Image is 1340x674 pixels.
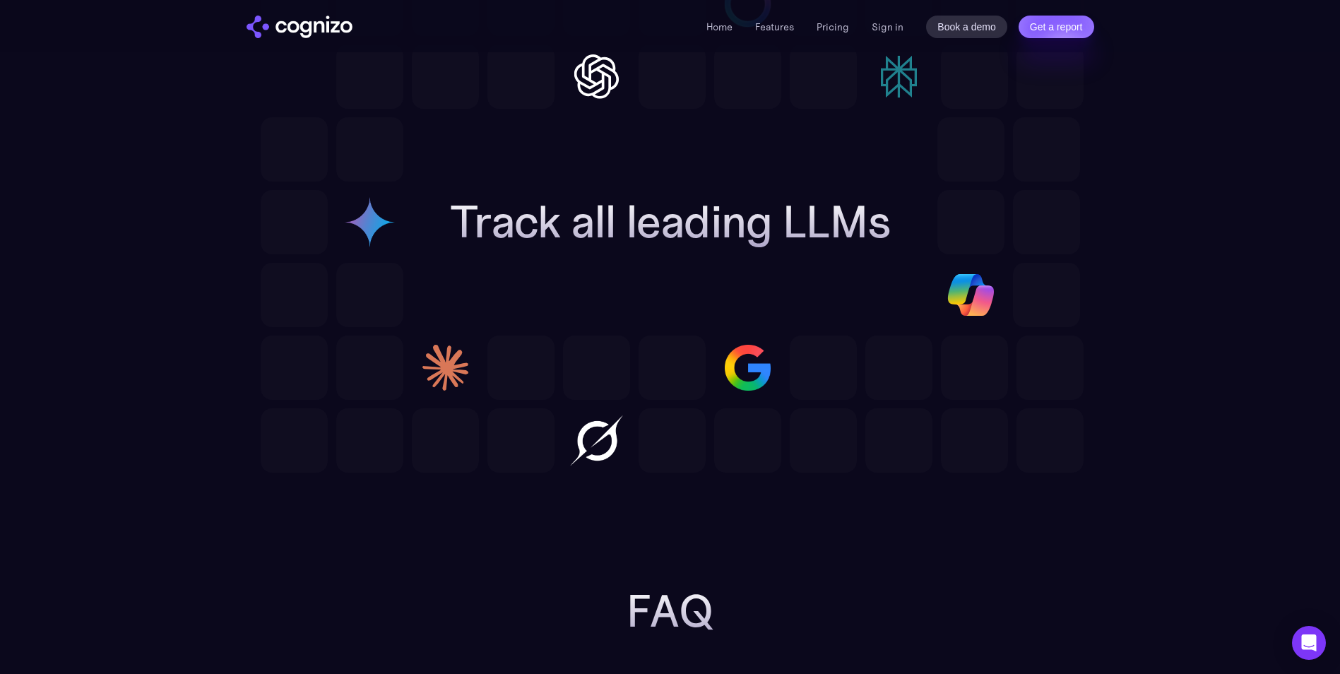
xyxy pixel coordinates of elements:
a: Home [706,20,733,33]
h2: FAQ [388,586,953,637]
a: Sign in [872,18,903,35]
img: cognizo logo [247,16,352,38]
div: Open Intercom Messenger [1292,626,1326,660]
a: home [247,16,352,38]
a: Get a report [1019,16,1094,38]
a: Book a demo [926,16,1007,38]
a: Features [755,20,794,33]
a: Pricing [817,20,849,33]
h2: Track all leading LLMs [450,196,891,247]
